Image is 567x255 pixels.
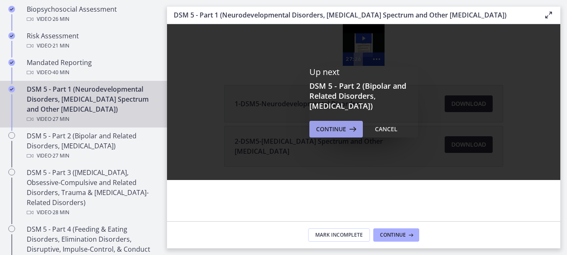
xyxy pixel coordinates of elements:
[27,207,157,217] div: Video
[27,151,157,161] div: Video
[189,9,205,19] button: Play Video: cmseadc4lpnc72iv6tpg.mp4
[51,41,69,51] span: · 21 min
[8,86,15,92] i: Completed
[174,10,530,20] h3: DSM 5 - Part 1 (Neurodevelopmental Disorders, [MEDICAL_DATA] Spectrum and Other [MEDICAL_DATA])
[309,81,418,111] h3: DSM 5 - Part 2 (Bipolar and Related Disorders, [MEDICAL_DATA])
[8,32,15,39] i: Completed
[380,232,406,238] span: Continue
[27,114,157,124] div: Video
[308,228,370,242] button: Mark Incomplete
[51,14,69,24] span: · 26 min
[373,228,419,242] button: Continue
[51,207,69,217] span: · 28 min
[51,67,69,77] span: · 40 min
[27,84,157,124] div: DSM 5 - Part 1 (Neurodevelopmental Disorders, [MEDICAL_DATA] Spectrum and Other [MEDICAL_DATA])
[27,14,157,24] div: Video
[27,4,157,24] div: Biopsychosocial Assessment
[191,28,198,42] div: Playbar
[27,131,157,161] div: DSM 5 - Part 2 (Bipolar and Related Disorders, [MEDICAL_DATA])
[27,41,157,51] div: Video
[27,31,157,51] div: Risk Assessment
[309,121,363,137] button: Continue
[51,151,69,161] span: · 27 min
[368,121,404,137] button: Cancel
[8,6,15,12] i: Completed
[51,114,69,124] span: · 27 min
[316,124,346,134] span: Continue
[202,28,218,42] button: Show more buttons
[315,232,363,238] span: Mark Incomplete
[27,57,157,77] div: Mandated Reporting
[8,59,15,66] i: Completed
[27,167,157,217] div: DSM 5 - Part 3 ([MEDICAL_DATA], Obsessive-Compulsive and Related Disorders, Trauma & [MEDICAL_DAT...
[27,67,157,77] div: Video
[375,124,397,134] div: Cancel
[309,67,418,77] p: Up next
